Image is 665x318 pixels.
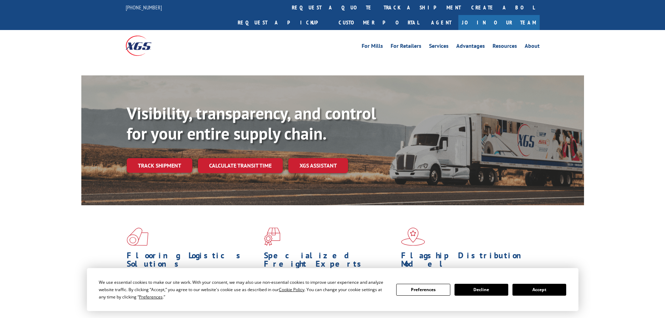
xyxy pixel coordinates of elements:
[232,15,333,30] a: Request a pickup
[401,228,425,246] img: xgs-icon-flagship-distribution-model-red
[493,43,517,51] a: Resources
[525,43,540,51] a: About
[391,43,421,51] a: For Retailers
[401,251,533,272] h1: Flagship Distribution Model
[362,43,383,51] a: For Mills
[279,287,304,293] span: Cookie Policy
[396,284,450,296] button: Preferences
[127,102,376,144] b: Visibility, transparency, and control for your entire supply chain.
[127,251,259,272] h1: Flooring Logistics Solutions
[127,158,192,173] a: Track shipment
[264,251,396,272] h1: Specialized Freight Experts
[424,15,458,30] a: Agent
[333,15,424,30] a: Customer Portal
[288,158,348,173] a: XGS ASSISTANT
[456,43,485,51] a: Advantages
[87,268,578,311] div: Cookie Consent Prompt
[99,279,388,301] div: We use essential cookies to make our site work. With your consent, we may also use non-essential ...
[127,228,148,246] img: xgs-icon-total-supply-chain-intelligence-red
[429,43,449,51] a: Services
[512,284,566,296] button: Accept
[126,4,162,11] a: [PHONE_NUMBER]
[455,284,508,296] button: Decline
[264,228,280,246] img: xgs-icon-focused-on-flooring-red
[198,158,283,173] a: Calculate transit time
[139,294,163,300] span: Preferences
[458,15,540,30] a: Join Our Team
